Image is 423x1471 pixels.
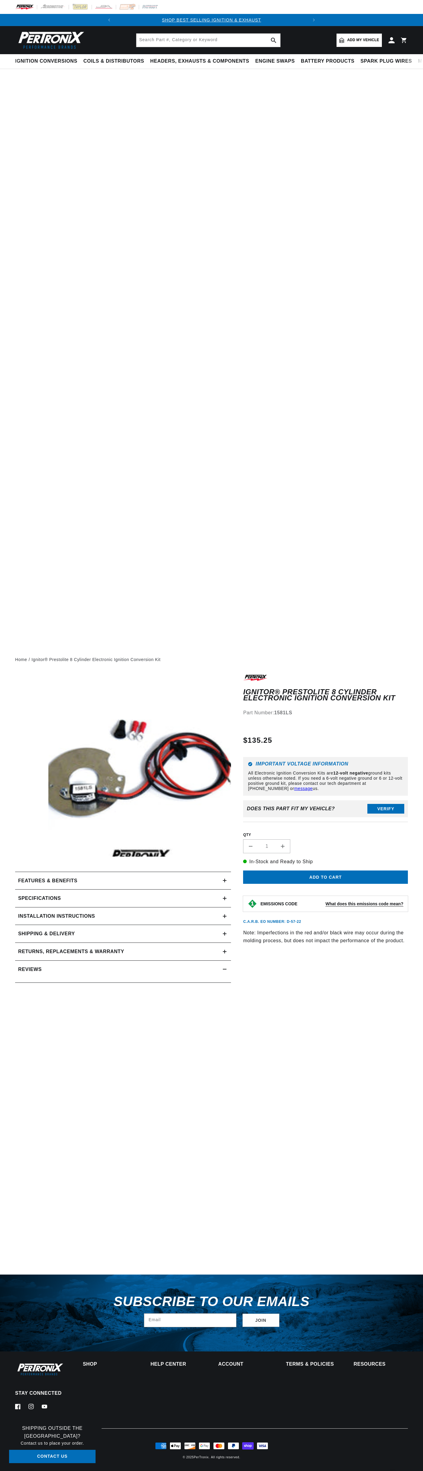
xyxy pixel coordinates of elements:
[211,1456,240,1459] small: All rights reserved.
[243,919,301,924] p: C.A.R.B. EO Number: D-57-22
[242,1314,279,1327] button: Subscribe
[15,54,80,68] summary: Ignition Conversions
[367,804,404,814] button: Verify
[151,1362,205,1366] summary: Help Center
[18,948,124,956] h2: Returns, Replacements & Warranty
[274,710,292,715] strong: 1581LS
[243,870,408,884] button: Add to cart
[194,1456,209,1459] a: PerTronix
[260,901,297,906] strong: EMISSIONS CODE
[347,37,379,43] span: Add my vehicle
[298,54,357,68] summary: Battery Products
[15,673,231,859] media-gallery: Gallery Viewer
[243,673,408,1028] div: Note: Imperfections in the red and/or black wire may occur during the molding process, but does n...
[243,709,408,717] div: Part Number:
[325,901,403,906] strong: What does this emissions code mean?
[15,656,27,663] a: Home
[15,1390,63,1397] p: Stay Connected
[31,656,161,663] a: Ignitor® Prestolite 8 Cylinder Electronic Ignition Conversion Kit
[113,1296,309,1307] h3: Subscribe to our emails
[267,34,280,47] button: search button
[248,762,403,766] h6: Important Voltage Information
[301,58,354,64] span: Battery Products
[18,966,42,973] h2: Reviews
[243,858,408,866] p: In-Stock and Ready to Ship
[147,54,252,68] summary: Headers, Exhausts & Components
[80,54,147,68] summary: Coils & Distributors
[15,943,231,960] summary: Returns, Replacements & Warranty
[360,58,412,64] span: Spark Plug Wires
[333,771,368,775] strong: 12-volt negative
[15,890,231,907] summary: Specifications
[9,1440,96,1446] p: Contact us to place your order.
[9,1424,96,1440] h3: Shipping Outside the [GEOGRAPHIC_DATA]?
[162,18,261,22] a: SHOP BEST SELLING IGNITION & EXHAUST
[255,58,295,64] span: Engine Swaps
[15,872,231,890] summary: Features & Benefits
[15,925,231,943] summary: Shipping & Delivery
[115,17,307,23] div: Announcement
[248,771,403,791] p: All Electronic Ignition Conversion Kits are ground kits unless otherwise noted. If you need a 6-v...
[294,786,313,791] a: message
[15,961,231,978] summary: Reviews
[18,894,61,902] h2: Specifications
[15,30,85,51] img: Pertronix
[243,832,408,838] label: QTY
[15,907,231,925] summary: Installation instructions
[115,17,307,23] div: 1 of 2
[103,14,115,26] button: Translation missing: en.sections.announcements.previous_announcement
[15,58,77,64] span: Ignition Conversions
[183,1456,210,1459] small: © 2025 .
[247,806,335,811] div: Does This part fit My vehicle?
[9,1450,96,1463] a: Contact Us
[18,877,77,885] h2: Features & Benefits
[286,1362,340,1366] summary: Terms & policies
[18,912,95,920] h2: Installation instructions
[243,689,408,701] h1: Ignitor® Prestolite 8 Cylinder Electronic Ignition Conversion Kit
[248,899,257,909] img: Emissions code
[150,58,249,64] span: Headers, Exhausts & Components
[83,58,144,64] span: Coils & Distributors
[252,54,298,68] summary: Engine Swaps
[218,1362,272,1366] summary: Account
[136,34,280,47] input: Search Part #, Category or Keyword
[83,1362,137,1366] summary: Shop
[144,1314,236,1327] input: Email
[15,656,408,663] nav: breadcrumbs
[357,54,415,68] summary: Spark Plug Wires
[260,901,403,907] button: EMISSIONS CODEWhat does this emissions code mean?
[18,930,75,938] h2: Shipping & Delivery
[308,14,320,26] button: Translation missing: en.sections.announcements.next_announcement
[354,1362,408,1366] summary: Resources
[243,735,272,746] span: $135.25
[337,34,382,47] a: Add my vehicle
[15,1362,63,1377] img: Pertronix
